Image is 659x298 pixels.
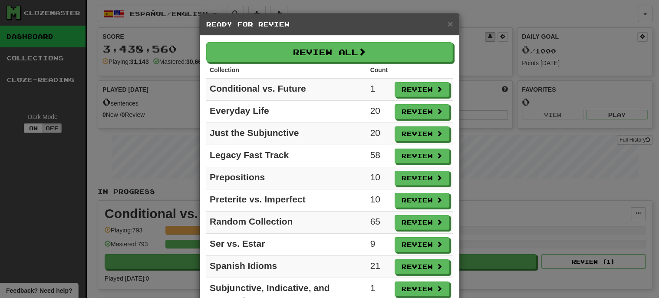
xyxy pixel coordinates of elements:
button: Review [395,171,449,185]
td: Conditional vs. Future [206,78,367,101]
td: 1 [367,78,391,101]
td: 58 [367,145,391,167]
button: Review [395,82,449,97]
button: Review [395,104,449,119]
button: Review [395,259,449,274]
h5: Ready for Review [206,20,453,29]
button: Review [395,281,449,296]
td: 21 [367,256,391,278]
td: Everyday Life [206,101,367,123]
td: Random Collection [206,212,367,234]
td: Prepositions [206,167,367,189]
td: Ser vs. Estar [206,234,367,256]
button: Review [395,149,449,163]
td: Preterite vs. Imperfect [206,189,367,212]
td: 20 [367,101,391,123]
td: 9 [367,234,391,256]
td: Legacy Fast Track [206,145,367,167]
th: Collection [206,62,367,78]
button: Review [395,237,449,252]
td: 20 [367,123,391,145]
button: Review [395,215,449,230]
td: 65 [367,212,391,234]
button: Review [395,126,449,141]
td: Just the Subjunctive [206,123,367,145]
td: Spanish Idioms [206,256,367,278]
span: × [448,19,453,29]
button: Close [448,19,453,28]
td: 10 [367,189,391,212]
button: Review All [206,42,453,62]
td: 10 [367,167,391,189]
th: Count [367,62,391,78]
button: Review [395,193,449,208]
